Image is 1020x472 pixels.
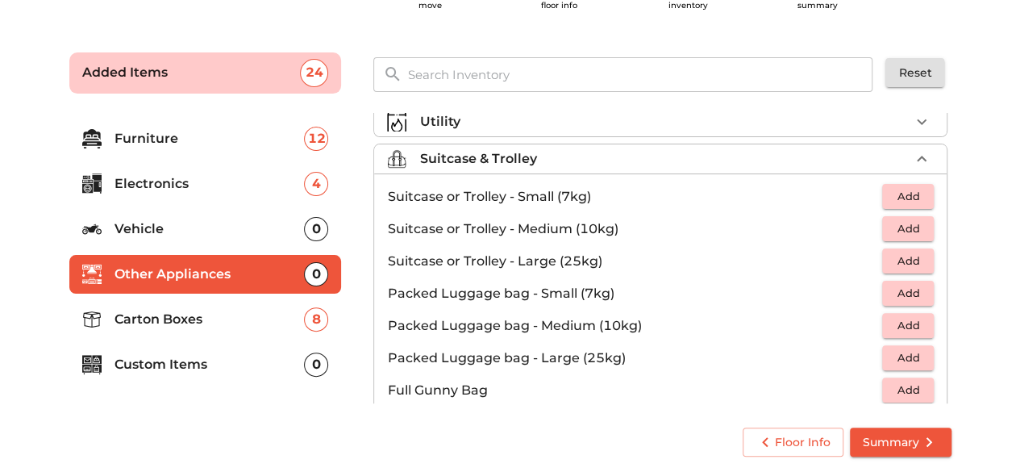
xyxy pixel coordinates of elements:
[890,219,926,238] span: Add
[387,381,882,400] p: Full Gunny Bag
[419,112,460,132] p: Utility
[387,284,882,303] p: Packed Luggage bag - Small (7kg)
[114,129,305,148] p: Furniture
[882,249,934,274] button: Add
[882,184,934,209] button: Add
[882,378,934,403] button: Add
[300,59,328,87] div: 24
[304,172,328,196] div: 4
[387,187,882,207] p: Suitcase or Trolley - Small (7kg)
[756,432,831,453] span: Floor Info
[114,310,305,329] p: Carton Boxes
[890,316,926,335] span: Add
[850,428,951,457] button: Summary
[890,187,926,206] span: Add
[890,284,926,303] span: Add
[114,265,305,284] p: Other Appliances
[304,262,328,286] div: 0
[304,307,328,332] div: 8
[82,63,301,82] p: Added Items
[882,313,934,338] button: Add
[387,316,882,336] p: Packed Luggage bag - Medium (10kg)
[890,252,926,270] span: Add
[387,112,406,132] img: utility
[863,432,939,453] span: Summary
[387,349,882,368] p: Packed Luggage bag - Large (25kg)
[304,353,328,377] div: 0
[304,127,328,151] div: 12
[387,252,882,271] p: Suitcase or Trolley - Large (25kg)
[304,217,328,241] div: 0
[114,174,305,194] p: Electronics
[882,345,934,370] button: Add
[387,149,406,169] img: suitcase_trolley
[114,355,305,374] p: Custom Items
[419,149,536,169] p: Suitcase & Trolley
[890,381,926,399] span: Add
[882,281,934,306] button: Add
[885,58,944,88] button: Reset
[387,219,882,239] p: Suitcase or Trolley - Medium (10kg)
[398,57,884,92] input: Search Inventory
[743,428,843,457] button: Floor Info
[114,219,305,239] p: Vehicle
[882,216,934,241] button: Add
[898,63,931,83] span: Reset
[890,349,926,367] span: Add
